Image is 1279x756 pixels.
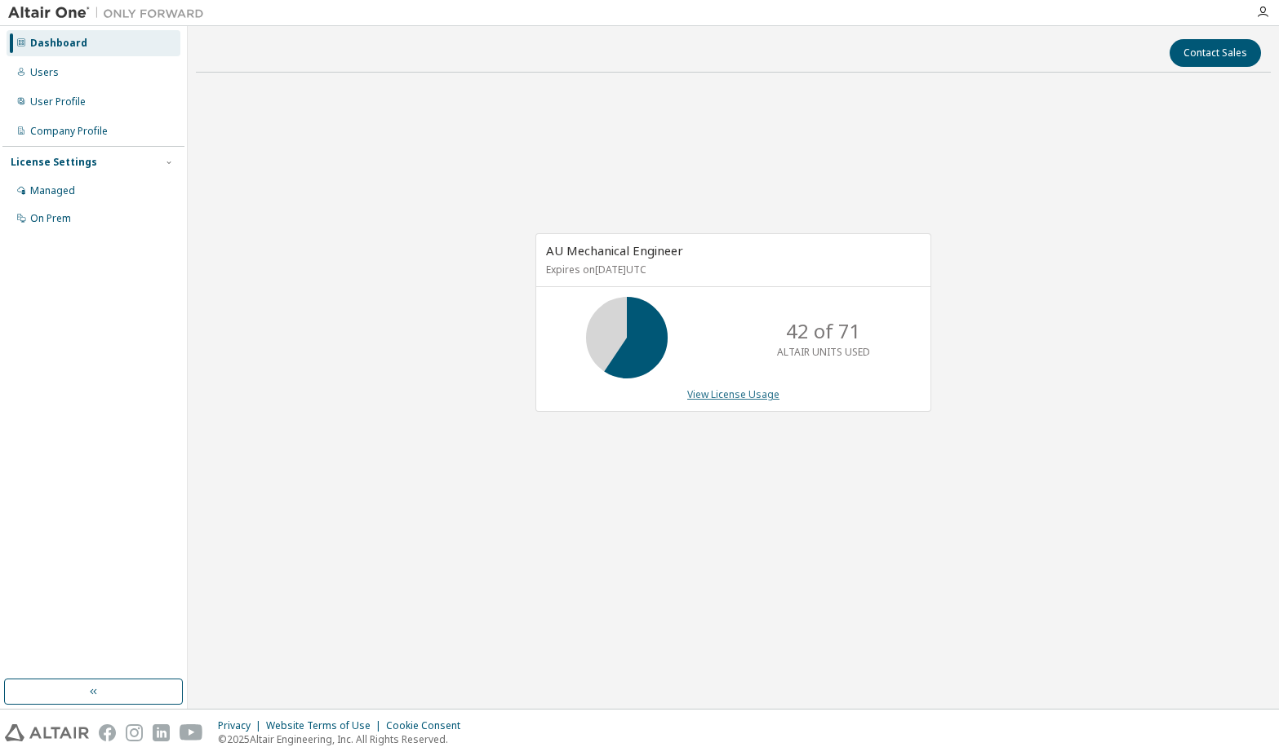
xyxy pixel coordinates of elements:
[99,724,116,741] img: facebook.svg
[30,184,75,197] div: Managed
[8,5,212,21] img: Altair One
[153,724,170,741] img: linkedin.svg
[11,156,97,169] div: License Settings
[30,212,71,225] div: On Prem
[5,724,89,741] img: altair_logo.svg
[786,317,861,345] p: 42 of 71
[30,66,59,79] div: Users
[30,125,108,138] div: Company Profile
[218,732,470,746] p: © 2025 Altair Engineering, Inc. All Rights Reserved.
[546,242,683,259] span: AU Mechanical Engineer
[30,95,86,108] div: User Profile
[687,387,779,401] a: View License Usage
[126,724,143,741] img: instagram.svg
[386,719,470,732] div: Cookie Consent
[266,719,386,732] div: Website Terms of Use
[777,345,870,359] p: ALTAIR UNITS USED
[180,724,203,741] img: youtube.svg
[546,263,917,276] p: Expires on [DATE] UTC
[218,719,266,732] div: Privacy
[1170,39,1261,67] button: Contact Sales
[30,37,87,50] div: Dashboard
